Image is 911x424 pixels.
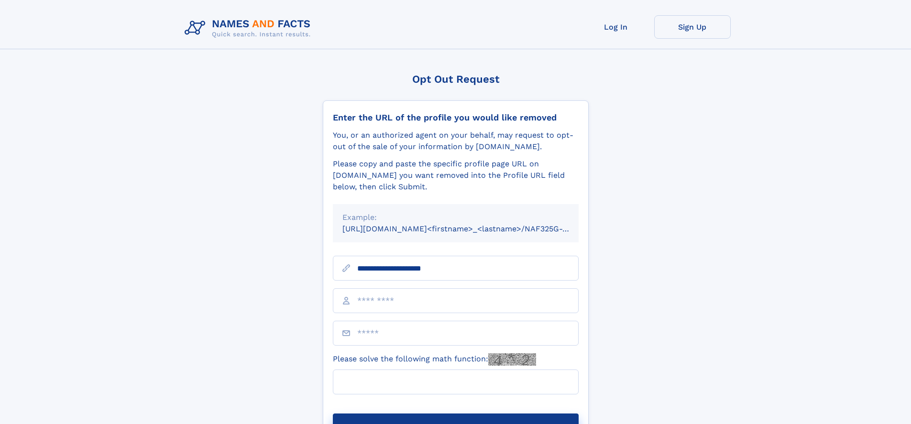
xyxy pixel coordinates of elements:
div: You, or an authorized agent on your behalf, may request to opt-out of the sale of your informatio... [333,130,579,152]
div: Please copy and paste the specific profile page URL on [DOMAIN_NAME] you want removed into the Pr... [333,158,579,193]
a: Sign Up [654,15,731,39]
small: [URL][DOMAIN_NAME]<firstname>_<lastname>/NAF325G-xxxxxxxx [342,224,597,233]
a: Log In [578,15,654,39]
div: Example: [342,212,569,223]
label: Please solve the following math function: [333,353,536,366]
img: Logo Names and Facts [181,15,318,41]
div: Opt Out Request [323,73,589,85]
div: Enter the URL of the profile you would like removed [333,112,579,123]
